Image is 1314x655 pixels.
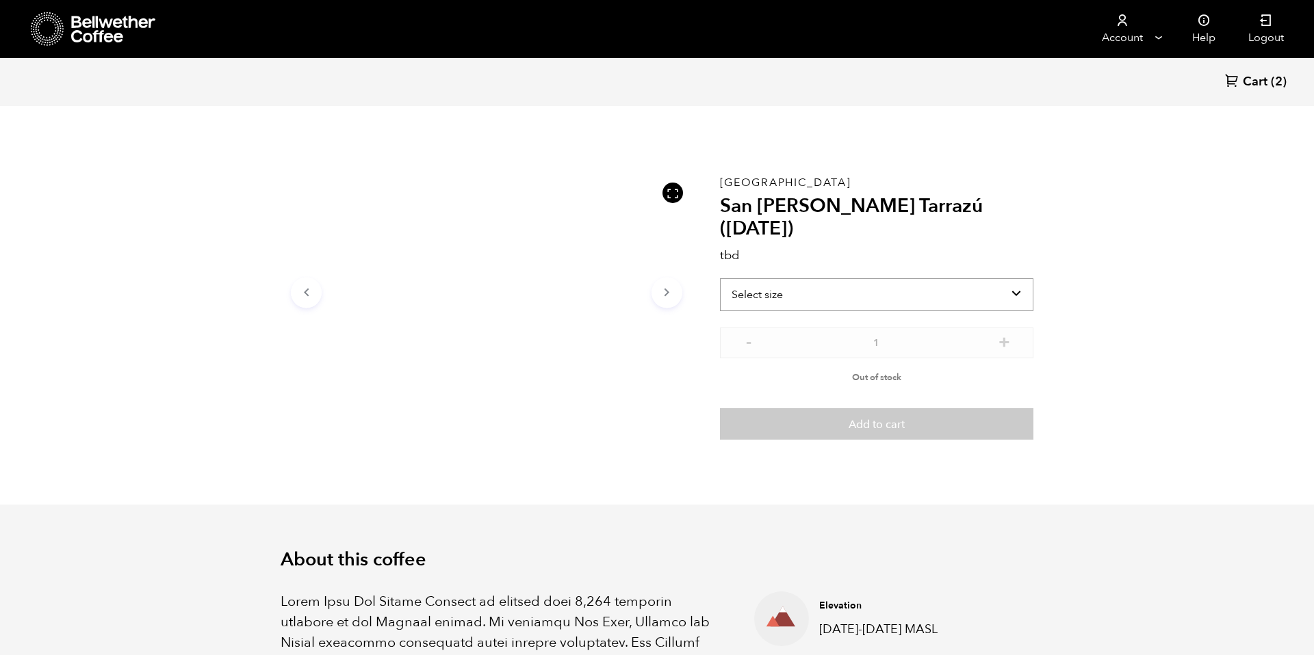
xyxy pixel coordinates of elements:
[22,36,33,46] img: website_grey.svg
[720,408,1033,440] button: Add to cart
[136,86,147,97] img: tab_keywords_by_traffic_grey.svg
[37,86,48,97] img: tab_domain_overview_orange.svg
[1225,73,1287,92] a: Cart (2)
[852,371,901,384] span: Out of stock
[720,195,1033,241] h2: San [PERSON_NAME] Tarrazú ([DATE])
[36,36,151,46] div: Domain: [DOMAIN_NAME]
[720,246,1033,265] p: tbd
[996,334,1013,348] button: +
[38,22,67,33] div: v 4.0.25
[1271,74,1287,90] span: (2)
[819,599,949,613] h4: Elevation
[151,88,231,96] div: Keywords by Traffic
[740,334,758,348] button: -
[52,88,123,96] div: Domain Overview
[1243,74,1267,90] span: Cart
[281,549,1033,571] h2: About this coffee
[22,22,33,33] img: logo_orange.svg
[819,620,949,639] p: [DATE]-[DATE] MASL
